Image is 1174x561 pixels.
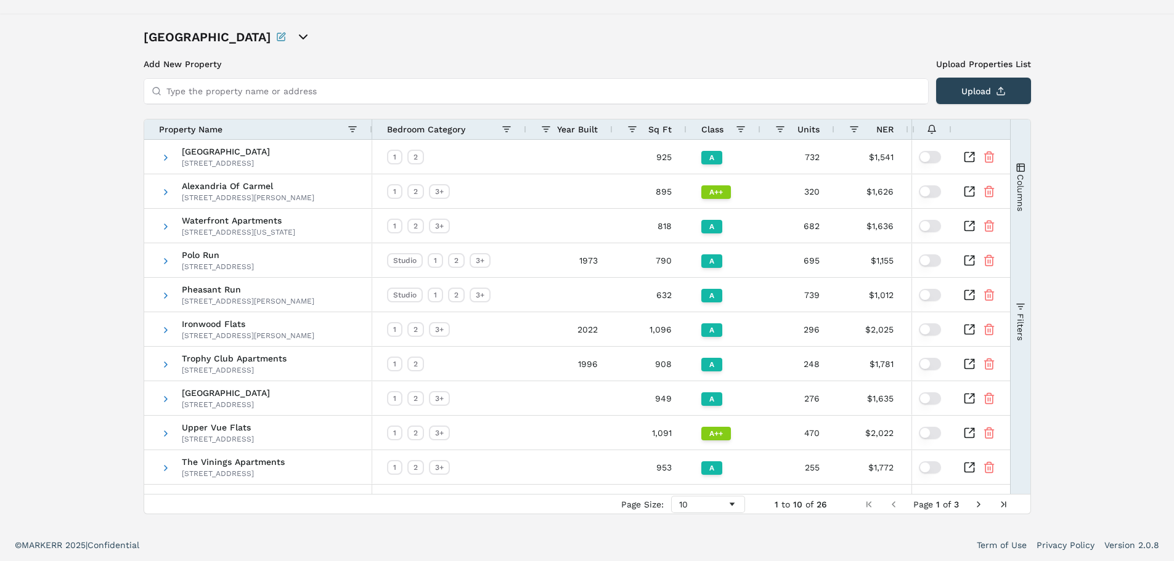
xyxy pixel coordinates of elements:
button: Upload [936,78,1031,104]
div: 1 [387,184,402,199]
div: A++ [701,427,731,440]
div: 2 [407,460,424,475]
div: 320 [760,174,834,208]
div: 2 [407,219,424,233]
div: 949 [613,381,687,415]
div: 682 [760,209,834,243]
div: 2 [448,253,465,268]
div: $1.85 [908,416,995,450]
button: Remove Property From Portfolio [983,461,995,474]
span: MARKERR [22,540,65,550]
div: A [701,358,722,371]
a: Inspect Comparable [963,254,976,267]
span: Waterfront Apartments [182,216,295,225]
h1: [GEOGRAPHIC_DATA] [144,28,271,46]
span: Upper Vue Flats [182,423,254,432]
div: $2.00 [908,209,995,243]
div: 1 [387,322,402,337]
div: 2 [407,391,424,406]
div: [STREET_ADDRESS] [182,158,270,168]
div: $1,541 [834,140,908,174]
a: Privacy Policy [1037,539,1095,551]
span: Year Built [557,124,598,134]
div: [STREET_ADDRESS] [182,469,285,478]
span: 10 [793,499,802,509]
span: Class [701,124,724,134]
span: Pheasant Run [182,285,314,294]
div: [STREET_ADDRESS] [182,434,254,444]
div: 255 [760,450,834,484]
span: Trophy Club Apartments [182,354,287,363]
div: 3+ [470,288,491,302]
div: A [701,151,722,164]
div: $1.46 [908,243,995,277]
div: [STREET_ADDRESS][US_STATE] [182,227,295,237]
span: The Vinings Apartments [182,458,285,466]
div: 470 [760,416,834,450]
div: $1,626 [834,174,908,208]
div: $1.96 [908,347,995,381]
div: 3+ [429,460,450,475]
span: Alexandria Of Carmel [182,182,314,190]
a: Inspect Comparable [963,151,976,163]
span: to [781,499,790,509]
a: Version 2.0.8 [1104,539,1159,551]
div: $1,012 [834,278,908,312]
div: 1 [428,288,443,302]
div: 739 [760,278,834,312]
div: $1,636 [834,209,908,243]
span: NER [876,124,894,134]
div: A [701,461,722,475]
div: First Page [864,499,874,509]
span: of [943,499,951,509]
div: 790 [613,243,687,277]
div: 2022 [526,312,613,346]
button: Remove Property From Portfolio [983,392,995,405]
a: Inspect Comparable [963,461,976,474]
div: Studio [387,253,423,268]
div: A [701,220,722,233]
div: A [701,392,722,406]
div: 1 [428,253,443,268]
span: 26 [817,499,827,509]
div: 818 [613,209,687,243]
div: A [701,254,722,268]
a: Inspect Comparable [963,323,976,336]
div: 3+ [429,219,450,233]
span: Filters [1015,313,1025,340]
div: 3+ [429,391,450,406]
div: $1,781 [834,347,908,381]
div: [STREET_ADDRESS][PERSON_NAME] [182,193,314,203]
span: 3 [954,499,959,509]
div: Page Size [671,496,745,513]
h3: Add New Property [144,58,929,70]
div: 732 [760,140,834,174]
label: Upload Properties List [936,58,1031,70]
div: 1,096 [613,312,687,346]
div: 2 [407,322,424,337]
div: 2 [407,150,424,164]
button: Remove Property From Portfolio [983,358,995,370]
span: 2025 | [65,540,88,550]
div: Studio [387,288,423,302]
div: 1996 [526,347,613,381]
div: 1,091 [613,416,687,450]
button: Remove Property From Portfolio [983,323,995,336]
a: Inspect Comparable [963,358,976,370]
div: $1.72 [908,381,995,415]
div: 1 [387,426,402,440]
input: Type the property name or address [166,79,921,103]
span: [GEOGRAPHIC_DATA] [182,147,270,156]
div: 2 [448,288,465,302]
a: Inspect Comparable [963,427,976,439]
span: Page [913,499,933,509]
div: A [701,289,722,302]
div: $2,022 [834,416,908,450]
span: Units [797,124,820,134]
div: [STREET_ADDRESS][PERSON_NAME] [182,296,314,306]
button: open portfolio options [296,30,311,44]
span: Confidential [88,540,139,550]
div: $1.82 [908,174,995,208]
div: Previous Page [889,499,899,509]
div: $1.85 [908,312,995,346]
